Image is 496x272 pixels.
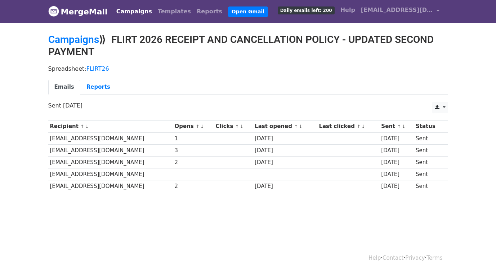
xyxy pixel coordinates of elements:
div: 3 [174,146,212,155]
div: [DATE] [255,146,316,155]
div: [DATE] [381,158,412,167]
a: ↑ [235,124,239,129]
a: ↓ [361,124,365,129]
th: Last opened [253,120,317,132]
a: Privacy [405,255,425,261]
td: [EMAIL_ADDRESS][DOMAIN_NAME] [48,180,173,192]
a: ↓ [299,124,303,129]
div: 1 [174,135,212,143]
div: [DATE] [381,182,412,190]
a: Templates [155,4,194,19]
td: Sent [414,132,443,144]
a: ↓ [240,124,244,129]
a: ↓ [402,124,406,129]
th: Opens [173,120,214,132]
td: Sent [414,168,443,180]
a: [EMAIL_ADDRESS][DOMAIN_NAME] [358,3,442,20]
span: Daily emails left: 200 [278,6,335,14]
img: MergeMail logo [48,6,59,17]
a: ↓ [85,124,89,129]
td: Sent [414,144,443,156]
a: FLIRT26 [86,65,109,72]
span: [EMAIL_ADDRESS][DOMAIN_NAME] [361,6,433,14]
th: Clicks [214,120,253,132]
a: Open Gmail [228,6,268,17]
a: Help [338,3,358,17]
a: ↑ [397,124,401,129]
div: [DATE] [381,135,412,143]
div: [DATE] [381,146,412,155]
p: Sent [DATE] [48,102,448,109]
div: [DATE] [255,182,316,190]
th: Sent [380,120,414,132]
a: ↑ [196,124,200,129]
td: [EMAIL_ADDRESS][DOMAIN_NAME] [48,144,173,156]
td: [EMAIL_ADDRESS][DOMAIN_NAME] [48,156,173,168]
a: ↓ [200,124,204,129]
p: Spreadsheet: [48,65,448,73]
a: Terms [426,255,442,261]
a: Daily emails left: 200 [275,3,338,17]
a: ↑ [80,124,84,129]
a: Campaigns [113,4,155,19]
a: Help [368,255,381,261]
a: Reports [80,80,116,95]
a: Reports [194,4,225,19]
a: Contact [383,255,403,261]
td: Sent [414,180,443,192]
th: Recipient [48,120,173,132]
div: [DATE] [255,158,316,167]
a: Emails [48,80,80,95]
a: Campaigns [48,34,99,45]
th: Last clicked [317,120,380,132]
div: 2 [174,182,212,190]
td: Sent [414,156,443,168]
a: ↑ [357,124,361,129]
div: [DATE] [381,170,412,179]
td: [EMAIL_ADDRESS][DOMAIN_NAME] [48,132,173,144]
th: Status [414,120,443,132]
a: ↑ [294,124,298,129]
td: [EMAIL_ADDRESS][DOMAIN_NAME] [48,168,173,180]
a: MergeMail [48,4,108,19]
h2: ⟫ FLIRT 2026 RECEIPT AND CANCELLATION POLICY - UPDATED SECOND PAYMENT [48,34,448,58]
div: 2 [174,158,212,167]
div: [DATE] [255,135,316,143]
